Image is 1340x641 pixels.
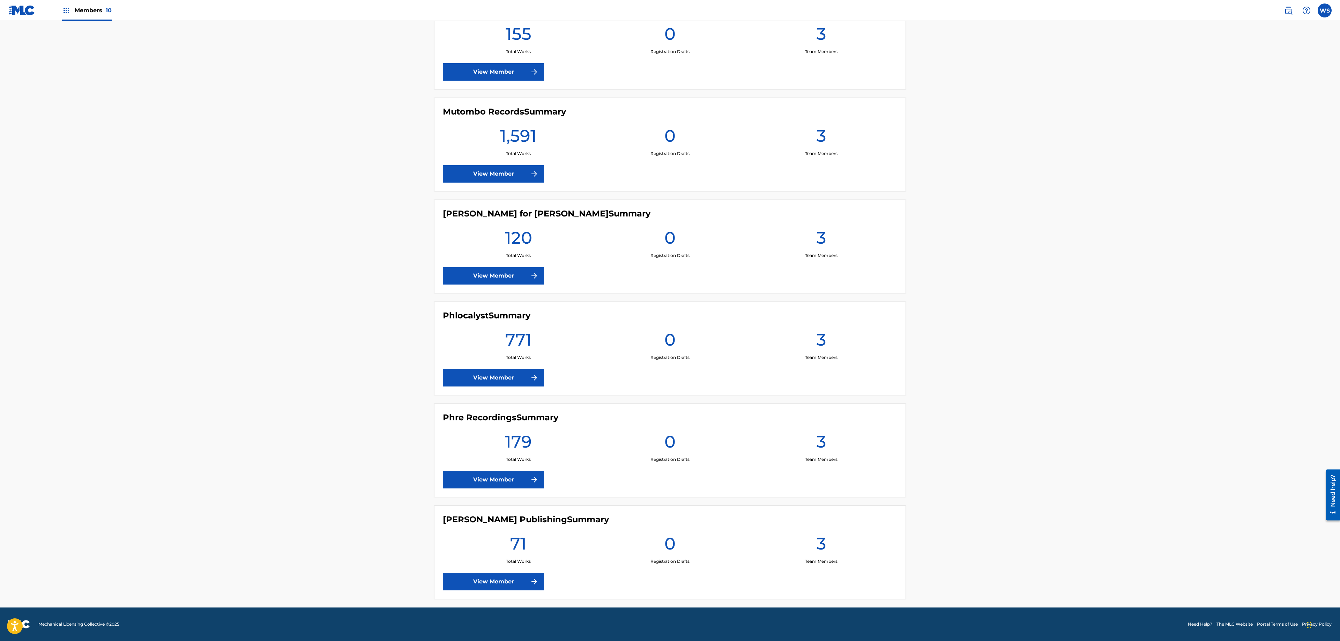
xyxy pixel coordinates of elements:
h1: 0 [664,533,676,558]
h1: 179 [505,431,532,456]
h1: 71 [510,533,527,558]
img: help [1302,6,1311,15]
h1: 771 [505,329,532,354]
h1: 1,591 [500,125,537,150]
img: Top Rightsholders [62,6,70,15]
h4: Viktor Minsky Publishing [443,514,609,525]
h1: 120 [505,227,532,252]
p: Registration Drafts [650,456,690,463]
p: Team Members [805,354,837,361]
h4: Phre Recordings [443,412,558,423]
div: Drag [1307,614,1311,635]
p: Total Works [506,558,531,565]
p: Total Works [506,354,531,361]
a: Privacy Policy [1302,621,1332,627]
h1: 0 [664,23,676,49]
h1: 3 [817,533,826,558]
a: Portal Terms of Use [1257,621,1298,627]
h1: 3 [817,125,826,150]
p: Registration Drafts [650,150,690,157]
div: User Menu [1318,3,1332,17]
p: Total Works [506,49,531,55]
a: View Member [443,573,544,590]
img: f7272a7cc735f4ea7f67.svg [530,68,538,76]
a: Need Help? [1188,621,1212,627]
h1: 3 [817,23,826,49]
p: Registration Drafts [650,252,690,259]
p: Total Works [506,456,531,463]
span: Mechanical Licensing Collective © 2025 [38,621,119,627]
h1: 0 [664,125,676,150]
iframe: Chat Widget [1305,607,1340,641]
img: f7272a7cc735f4ea7f67.svg [530,476,538,484]
iframe: Resource Center [1320,466,1340,524]
p: Registration Drafts [650,49,690,55]
h1: 0 [664,329,676,354]
h4: Phlocalyst [443,310,530,321]
p: Team Members [805,150,837,157]
a: View Member [443,63,544,81]
h1: 0 [664,431,676,456]
a: View Member [443,267,544,285]
img: MLC Logo [8,5,35,15]
img: f7272a7cc735f4ea7f67.svg [530,170,538,178]
h1: 0 [664,227,676,252]
h1: 3 [817,329,826,354]
img: logo [8,620,30,628]
span: 10 [106,7,112,14]
img: f7272a7cc735f4ea7f67.svg [530,272,538,280]
p: Registration Drafts [650,558,690,565]
p: Team Members [805,49,837,55]
p: Total Works [506,150,531,157]
p: Team Members [805,456,837,463]
h4: Parra for Cuva [443,208,650,219]
p: Team Members [805,252,837,259]
a: Public Search [1281,3,1295,17]
div: Help [1300,3,1313,17]
h1: 155 [506,23,531,49]
img: f7272a7cc735f4ea7f67.svg [530,577,538,586]
a: View Member [443,471,544,488]
img: f7272a7cc735f4ea7f67.svg [530,374,538,382]
p: Team Members [805,558,837,565]
a: The MLC Website [1216,621,1253,627]
h1: 3 [817,227,826,252]
p: Registration Drafts [650,354,690,361]
span: Members [75,6,112,14]
p: Total Works [506,252,531,259]
a: View Member [443,165,544,183]
h1: 3 [817,431,826,456]
a: View Member [443,369,544,386]
img: search [1284,6,1293,15]
h4: Mutombo Records [443,106,566,117]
